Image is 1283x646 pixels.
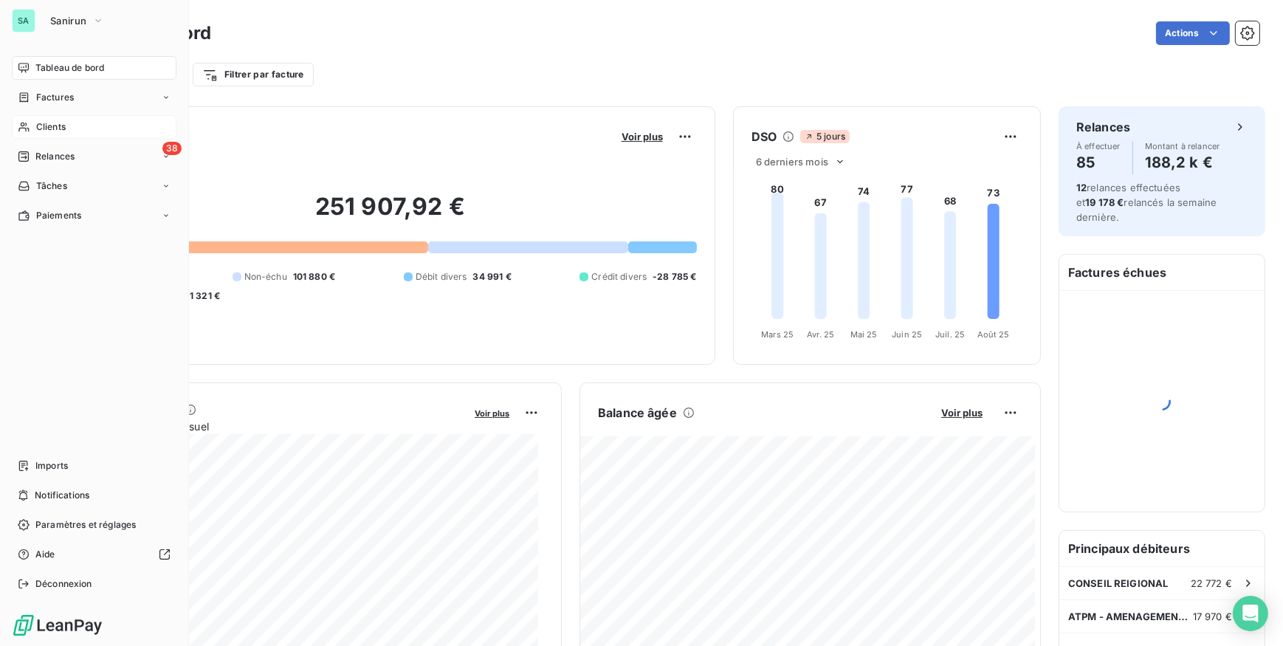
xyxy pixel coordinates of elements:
span: Imports [35,459,68,473]
span: Déconnexion [35,577,92,591]
a: Clients [12,115,176,139]
span: Paiements [36,209,81,222]
span: -28 785 € [653,270,696,284]
tspan: Août 25 [977,329,1009,340]
h2: 251 907,92 € [83,192,697,236]
span: 19 178 € [1085,196,1124,208]
span: Tableau de bord [35,61,104,75]
button: Voir plus [937,406,987,419]
span: 34 991 € [473,270,512,284]
tspan: Juil. 25 [935,329,965,340]
span: 17 970 € [1193,611,1232,622]
h4: 85 [1076,151,1121,174]
span: 38 [162,142,182,155]
span: Factures [36,91,74,104]
tspan: Mars 25 [761,329,794,340]
div: Open Intercom Messenger [1233,596,1268,631]
span: ATPM - AMENAGEMENTS TRAVAUX PUBLICS DES MASCAREIGNES [1068,611,1193,622]
span: À effectuer [1076,142,1121,151]
button: Actions [1156,21,1230,45]
span: Clients [36,120,66,134]
span: 101 880 € [293,270,335,284]
div: SA [12,9,35,32]
span: Non-échu [244,270,287,284]
span: CONSEIL REIGIONAL [1068,577,1169,589]
span: Chiffre d'affaires mensuel [83,419,464,434]
span: 12 [1076,182,1087,193]
span: Sanirun [50,15,86,27]
span: Débit divers [416,270,467,284]
a: Paiements [12,204,176,227]
a: Paramètres et réglages [12,513,176,537]
span: 5 jours [800,130,850,143]
span: 6 derniers mois [756,156,828,168]
img: Logo LeanPay [12,614,103,637]
h6: Balance âgée [598,404,677,422]
h6: Factures échues [1059,255,1265,290]
button: Voir plus [470,406,514,419]
span: relances effectuées et relancés la semaine dernière. [1076,182,1217,223]
tspan: Mai 25 [850,329,877,340]
h6: Principaux débiteurs [1059,531,1265,566]
tspan: Avr. 25 [807,329,834,340]
span: Crédit divers [591,270,647,284]
span: -1 321 € [185,289,220,303]
span: Montant à relancer [1145,142,1220,151]
tspan: Juin 25 [892,329,922,340]
a: Aide [12,543,176,566]
span: Voir plus [475,408,509,419]
span: Relances [35,150,75,163]
button: Filtrer par facture [193,63,314,86]
button: Voir plus [617,130,667,143]
a: Tâches [12,174,176,198]
a: Imports [12,454,176,478]
a: Factures [12,86,176,109]
span: Aide [35,548,55,561]
span: Voir plus [941,407,983,419]
h6: Relances [1076,118,1130,136]
span: Notifications [35,489,89,502]
a: 38Relances [12,145,176,168]
h4: 188,2 k € [1145,151,1220,174]
span: 22 772 € [1191,577,1232,589]
span: Tâches [36,179,67,193]
a: Tableau de bord [12,56,176,80]
span: Voir plus [622,131,663,142]
span: Paramètres et réglages [35,518,136,532]
h6: DSO [751,128,777,145]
